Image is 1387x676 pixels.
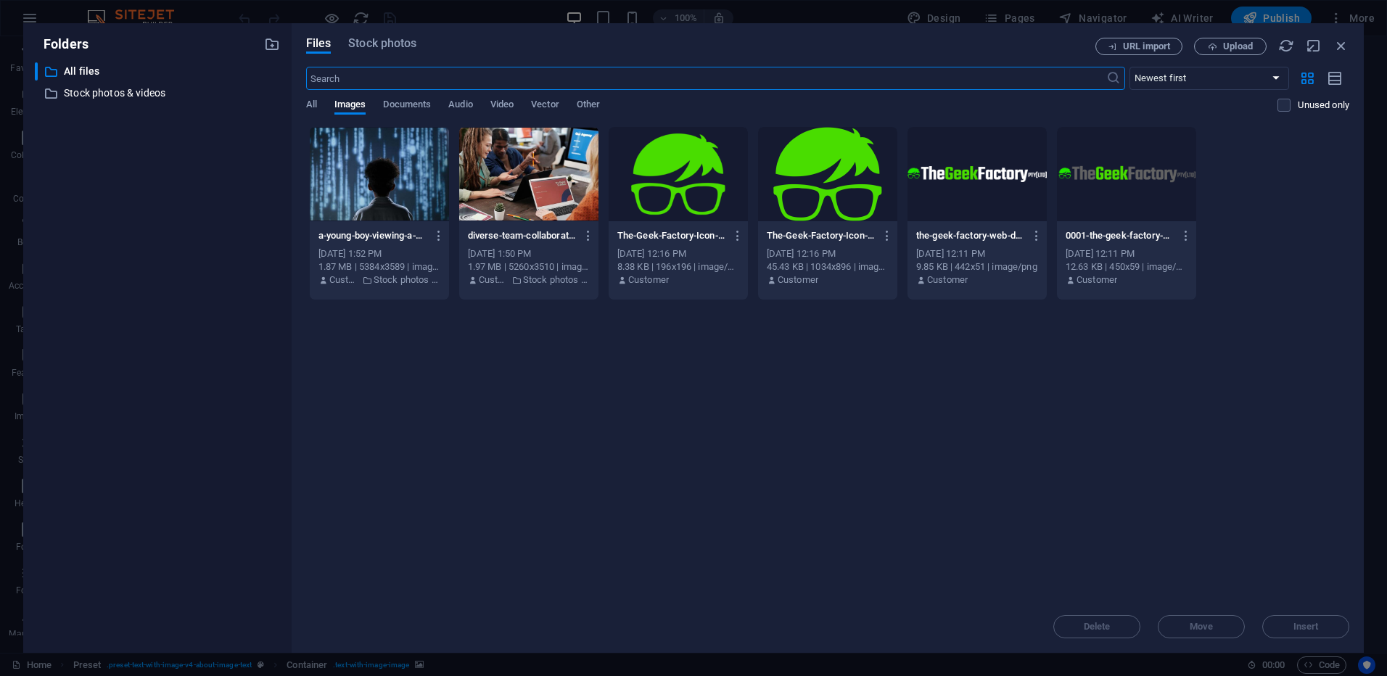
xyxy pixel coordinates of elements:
[468,229,577,242] p: diverse-team-collaborating-with-laptops-in-a-modern-office-setting-discussing-digital-evolution-y...
[1223,42,1253,51] span: Upload
[1066,247,1188,260] div: [DATE] 12:11 PM
[577,96,600,116] span: Other
[35,84,280,102] div: Stock photos & videos
[318,273,440,287] div: By: Customer | Folder: Stock photos & videos
[306,67,1106,90] input: Search
[1278,38,1294,54] i: Reload
[490,96,514,116] span: Video
[264,36,280,52] i: Create new folder
[35,62,38,81] div: ​
[1298,99,1349,112] p: Displays only files that are not in use on the website. Files added during this session can still...
[479,273,508,287] p: Customer
[329,273,358,287] p: Customer
[318,260,440,273] div: 1.87 MB | 5384x3589 | image/jpeg
[1333,38,1349,54] i: Close
[33,162,52,165] button: 2
[1066,260,1188,273] div: 12.63 KB | 450x59 | image/png
[1123,42,1170,51] span: URL import
[448,96,472,116] span: Audio
[468,260,590,273] div: 1.97 MB | 5260x3510 | image/jpeg
[1077,273,1117,287] p: Customer
[383,96,431,116] span: Documents
[617,260,739,273] div: 8.38 KB | 196x196 | image/png
[767,247,889,260] div: [DATE] 12:16 PM
[348,35,416,52] span: Stock photos
[916,247,1038,260] div: [DATE] 12:11 PM
[531,96,559,116] span: Vector
[64,63,253,80] p: All files
[1066,229,1174,242] p: 0001-the-geek-factory-web-design-graphic-design-digital-marketing-e-commerce-with-geek-aTMh3l0TcH...
[767,260,889,273] div: 45.43 KB | 1034x896 | image/png
[374,273,440,287] p: Stock photos & videos
[927,273,968,287] p: Customer
[523,273,590,287] p: Stock photos & videos
[33,144,52,148] button: 1
[468,273,590,287] div: By: Customer | Folder: Stock photos & videos
[64,85,253,102] p: Stock photos & videos
[318,247,440,260] div: [DATE] 1:52 PM
[1306,38,1322,54] i: Minimize
[1095,38,1182,55] button: URL import
[334,96,366,116] span: Images
[1194,38,1267,55] button: Upload
[318,229,427,242] p: a-young-boy-viewing-a-digital-screen-with-data-streams-symbolizing-technology-interaction-BVlkGKC...
[916,260,1038,273] div: 9.85 KB | 442x51 | image/png
[468,247,590,260] div: [DATE] 1:50 PM
[617,229,726,242] p: The-Geek-Factory-Icon-Logo-KsXd7JwudrgtMhk2zcZ80w-gePdPg15Z-rtllLQ3F9kPQ.png
[306,96,317,116] span: All
[767,229,876,242] p: The-Geek-Factory-Icon-Logo-KsXd7JwudrgtMhk2zcZ80w.png
[628,273,669,287] p: Customer
[33,179,52,183] button: 3
[35,35,89,54] p: Folders
[916,229,1025,242] p: the-geek-factory-web-design-graphic-design-digital-e-commerce-white-KUHYemiX4iyFJy6cIpb_kw.png
[617,247,739,260] div: [DATE] 12:16 PM
[778,273,818,287] p: Customer
[306,35,332,52] span: Files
